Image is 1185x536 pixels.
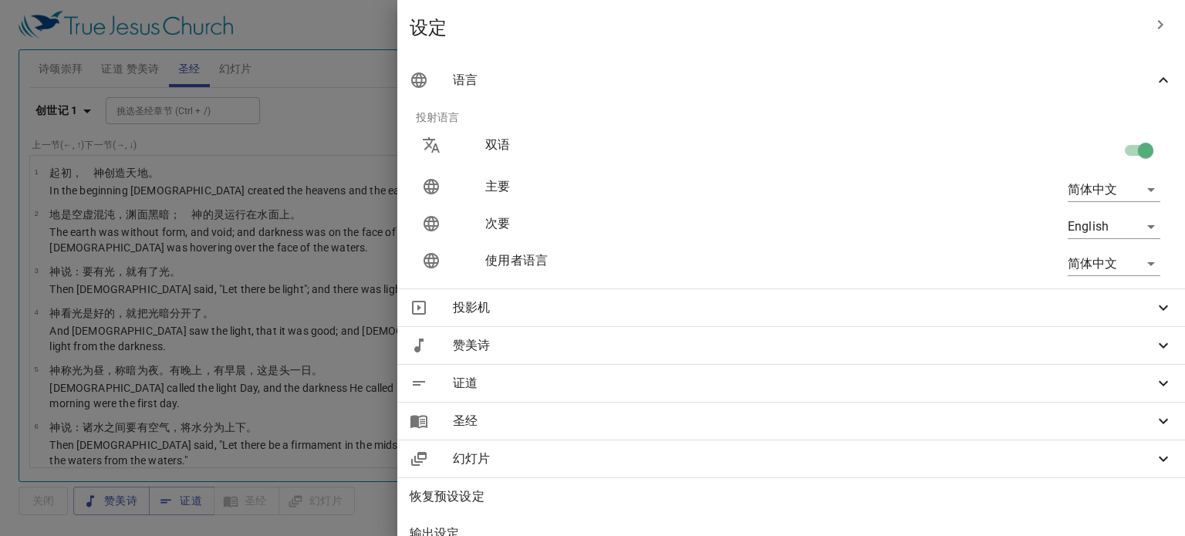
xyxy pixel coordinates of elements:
p: 主要 [485,177,842,196]
li: 投射语言 [403,99,1179,136]
span: 设定 [410,15,1142,40]
span: 证道 [453,374,1154,393]
div: 简体中文 [1068,251,1160,276]
div: English [1068,214,1160,239]
span: 圣经 [453,412,1154,430]
span: 语言 [453,71,1154,89]
span: 赞美诗 [453,336,1154,355]
span: 恢复预设设定 [410,487,1173,506]
p: 次要 [485,214,842,233]
div: 简体中文 [1068,177,1160,202]
div: 恢复预设设定 [397,478,1185,515]
div: 圣经 [397,403,1185,440]
p: 双语 [485,136,842,154]
div: 证道 [397,365,1185,402]
p: 使用者语言 [485,251,842,270]
span: 投影机 [453,298,1154,317]
div: 语言 [397,62,1185,99]
span: 幻灯片 [453,450,1154,468]
div: 投影机 [397,289,1185,326]
div: 幻灯片 [397,440,1185,477]
div: 赞美诗 [397,327,1185,364]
